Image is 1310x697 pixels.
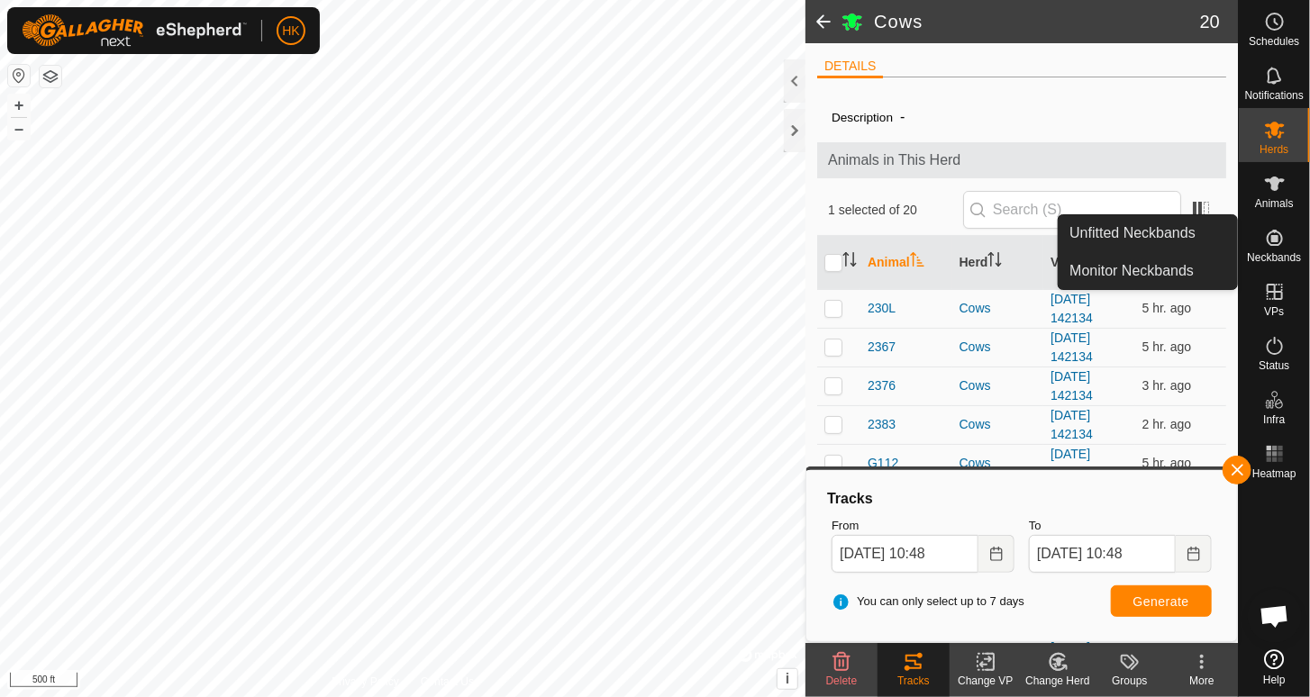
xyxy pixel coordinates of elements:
p-sorticon: Activate to sort [842,255,857,269]
span: Infra [1263,414,1285,425]
th: Animal [860,236,952,290]
span: HK [282,22,299,41]
th: VP [1043,236,1135,290]
span: Neckbands [1247,252,1301,263]
a: Help [1239,642,1310,692]
div: Cows [960,454,1037,473]
span: G112 [868,454,898,473]
span: 20 [1200,8,1220,35]
h2: Cows [874,11,1200,32]
label: To [1029,517,1212,535]
span: Animals in This Herd [828,149,1215,171]
a: [DATE] 142134 [1051,292,1093,325]
div: Change Herd [1022,673,1094,689]
span: Aug 30, 2025, 8:02 AM [1142,417,1192,431]
div: Cows [960,299,1037,318]
th: Herd [952,236,1044,290]
a: [DATE] 142134 [1051,408,1093,441]
label: From [832,517,1014,535]
button: + [8,95,30,116]
button: Choose Date [1176,535,1212,573]
a: Contact Us [421,674,474,690]
a: Privacy Policy [332,674,399,690]
a: Monitor Neckbands [1059,253,1237,289]
div: Tracks [878,673,950,689]
span: Aug 30, 2025, 5:32 AM [1142,301,1192,315]
label: Description [832,111,893,124]
li: DETAILS [817,57,883,78]
button: Choose Date [978,535,1014,573]
span: Generate [1133,594,1189,609]
div: Cows [960,338,1037,357]
span: Unfitted Neckbands [1069,222,1196,244]
span: 2367 [868,338,896,357]
span: i [786,671,789,686]
span: Notifications [1245,90,1304,101]
p-sorticon: Activate to sort [987,255,1002,269]
span: Monitor Neckbands [1069,260,1194,282]
button: Map Layers [40,66,61,87]
div: Cows [960,415,1037,434]
a: [DATE] 142134 [1051,330,1093,364]
img: Gallagher Logo [22,14,247,47]
span: Help [1263,674,1286,685]
a: [DATE] 142134 [1051,447,1093,480]
span: - [893,102,912,131]
span: Aug 30, 2025, 7:02 AM [1142,378,1192,393]
span: 1 selected of 20 [828,201,963,220]
span: VPs [1264,306,1284,317]
span: Heatmap [1252,468,1296,479]
span: Animals [1255,198,1294,209]
a: [DATE] 142134 [1051,369,1093,403]
span: You can only select up to 7 days [832,593,1024,611]
button: Reset Map [8,65,30,86]
span: Herds [1260,144,1288,155]
a: Unfitted Neckbands [1059,215,1237,251]
div: Tracks [824,488,1219,510]
span: Delete [826,674,858,687]
input: Search (S) [963,191,1181,229]
button: Generate [1111,585,1212,617]
a: Chat öffnen [1248,589,1302,643]
span: Aug 30, 2025, 5:02 AM [1142,456,1192,470]
span: Schedules [1249,36,1299,47]
button: – [8,118,30,140]
p-sorticon: Activate to sort [910,255,924,269]
span: 2383 [868,415,896,434]
span: 230L [868,299,896,318]
span: Status [1259,360,1289,371]
span: 2376 [868,376,896,395]
div: Cows [960,376,1037,395]
button: i [778,669,797,689]
span: Aug 30, 2025, 5:32 AM [1142,339,1192,354]
div: More [1166,673,1238,689]
div: Groups [1094,673,1166,689]
div: Change VP [950,673,1022,689]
